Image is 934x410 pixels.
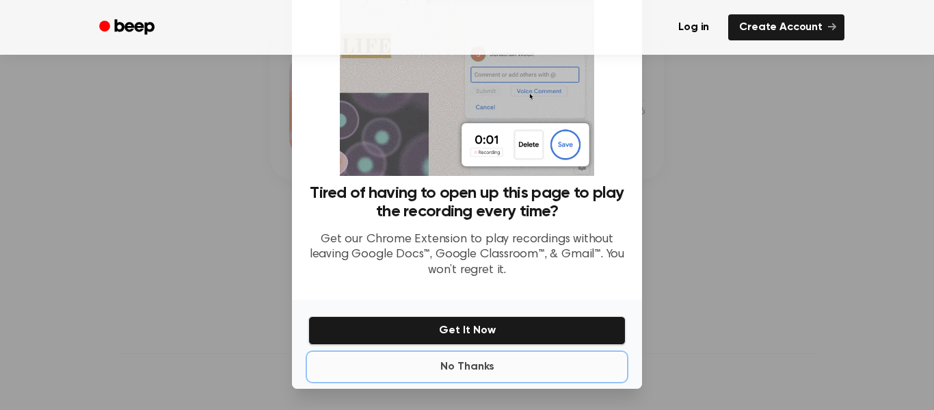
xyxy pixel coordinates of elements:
[308,316,626,345] button: Get It Now
[667,14,720,40] a: Log in
[308,232,626,279] p: Get our Chrome Extension to play recordings without leaving Google Docs™, Google Classroom™, & Gm...
[728,14,844,40] a: Create Account
[90,14,167,41] a: Beep
[308,184,626,221] h3: Tired of having to open up this page to play the recording every time?
[308,353,626,381] button: No Thanks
